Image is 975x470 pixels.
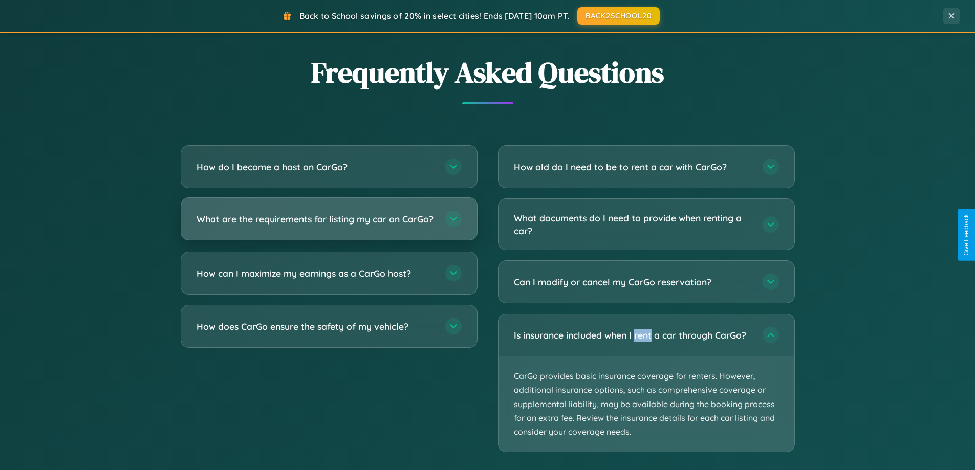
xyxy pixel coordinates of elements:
h2: Frequently Asked Questions [181,53,795,92]
h3: How old do I need to be to rent a car with CarGo? [514,161,752,173]
h3: Can I modify or cancel my CarGo reservation? [514,276,752,288]
h3: Is insurance included when I rent a car through CarGo? [514,329,752,342]
h3: What documents do I need to provide when renting a car? [514,212,752,237]
div: Give Feedback [963,214,970,256]
button: BACK2SCHOOL20 [577,7,660,25]
h3: How does CarGo ensure the safety of my vehicle? [197,320,435,333]
span: Back to School savings of 20% in select cities! Ends [DATE] 10am PT. [299,11,570,21]
h3: How can I maximize my earnings as a CarGo host? [197,267,435,280]
p: CarGo provides basic insurance coverage for renters. However, additional insurance options, such ... [499,356,794,452]
h3: How do I become a host on CarGo? [197,161,435,173]
h3: What are the requirements for listing my car on CarGo? [197,213,435,226]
